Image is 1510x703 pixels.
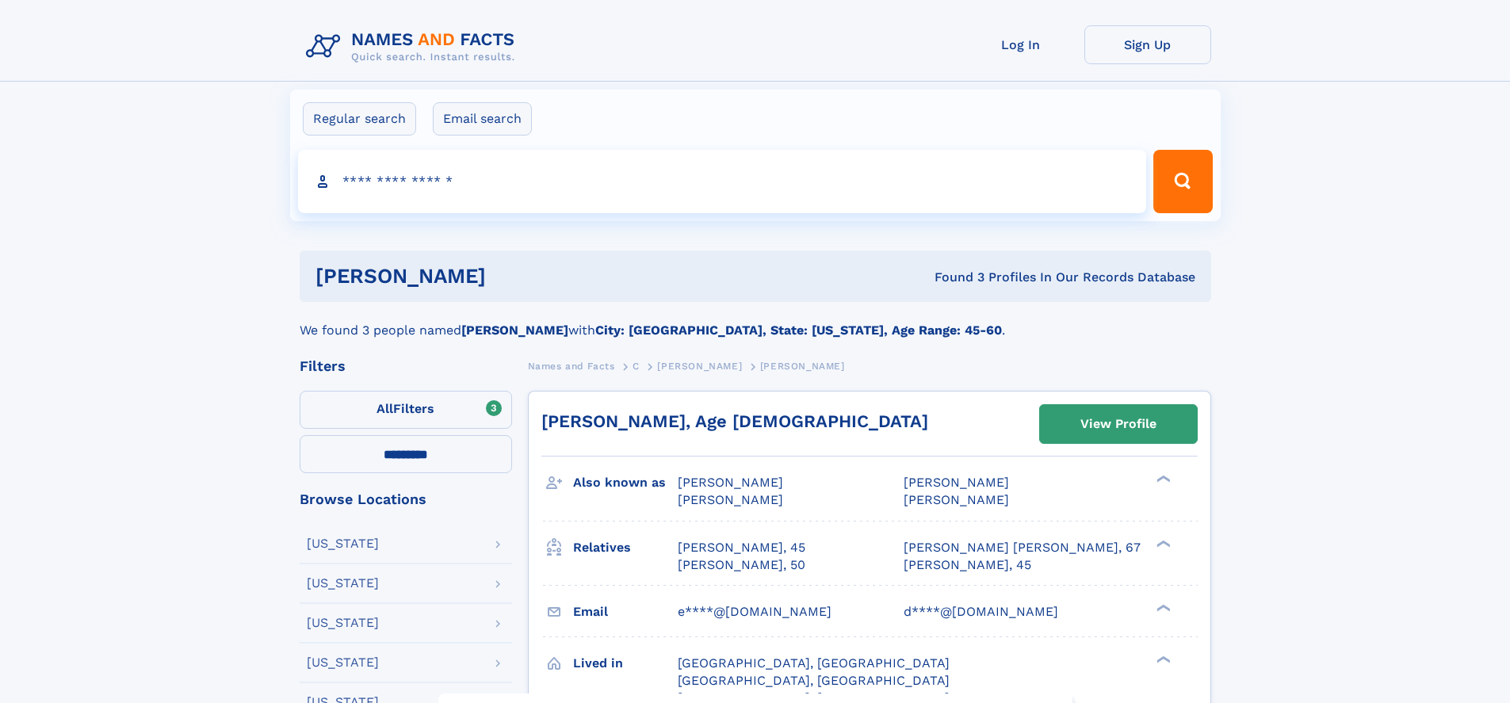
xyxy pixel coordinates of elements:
[1080,406,1156,442] div: View Profile
[300,359,512,373] div: Filters
[307,577,379,590] div: [US_STATE]
[300,492,512,506] div: Browse Locations
[1153,538,1172,548] div: ❯
[657,361,742,372] span: [PERSON_NAME]
[300,25,528,68] img: Logo Names and Facts
[595,323,1002,338] b: City: [GEOGRAPHIC_DATA], State: [US_STATE], Age Range: 45-60
[307,656,379,669] div: [US_STATE]
[678,673,950,688] span: [GEOGRAPHIC_DATA], [GEOGRAPHIC_DATA]
[904,492,1009,507] span: [PERSON_NAME]
[1153,602,1172,613] div: ❯
[573,650,678,677] h3: Lived in
[904,539,1141,556] a: [PERSON_NAME] [PERSON_NAME], 67
[678,475,783,490] span: [PERSON_NAME]
[307,537,379,550] div: [US_STATE]
[541,411,928,431] a: [PERSON_NAME], Age [DEMOGRAPHIC_DATA]
[315,266,710,286] h1: [PERSON_NAME]
[307,617,379,629] div: [US_STATE]
[1040,405,1197,443] a: View Profile
[377,401,393,416] span: All
[904,475,1009,490] span: [PERSON_NAME]
[1084,25,1211,64] a: Sign Up
[573,469,678,496] h3: Also known as
[904,556,1031,574] a: [PERSON_NAME], 45
[300,391,512,429] label: Filters
[657,356,742,376] a: [PERSON_NAME]
[433,102,532,136] label: Email search
[1153,654,1172,664] div: ❯
[958,25,1084,64] a: Log In
[528,356,615,376] a: Names and Facts
[1153,474,1172,484] div: ❯
[678,539,805,556] a: [PERSON_NAME], 45
[678,655,950,671] span: [GEOGRAPHIC_DATA], [GEOGRAPHIC_DATA]
[678,492,783,507] span: [PERSON_NAME]
[461,323,568,338] b: [PERSON_NAME]
[678,556,805,574] a: [PERSON_NAME], 50
[633,361,640,372] span: C
[633,356,640,376] a: C
[298,150,1147,213] input: search input
[303,102,416,136] label: Regular search
[573,598,678,625] h3: Email
[710,269,1195,286] div: Found 3 Profiles In Our Records Database
[760,361,845,372] span: [PERSON_NAME]
[1153,150,1212,213] button: Search Button
[573,534,678,561] h3: Relatives
[300,302,1211,340] div: We found 3 people named with .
